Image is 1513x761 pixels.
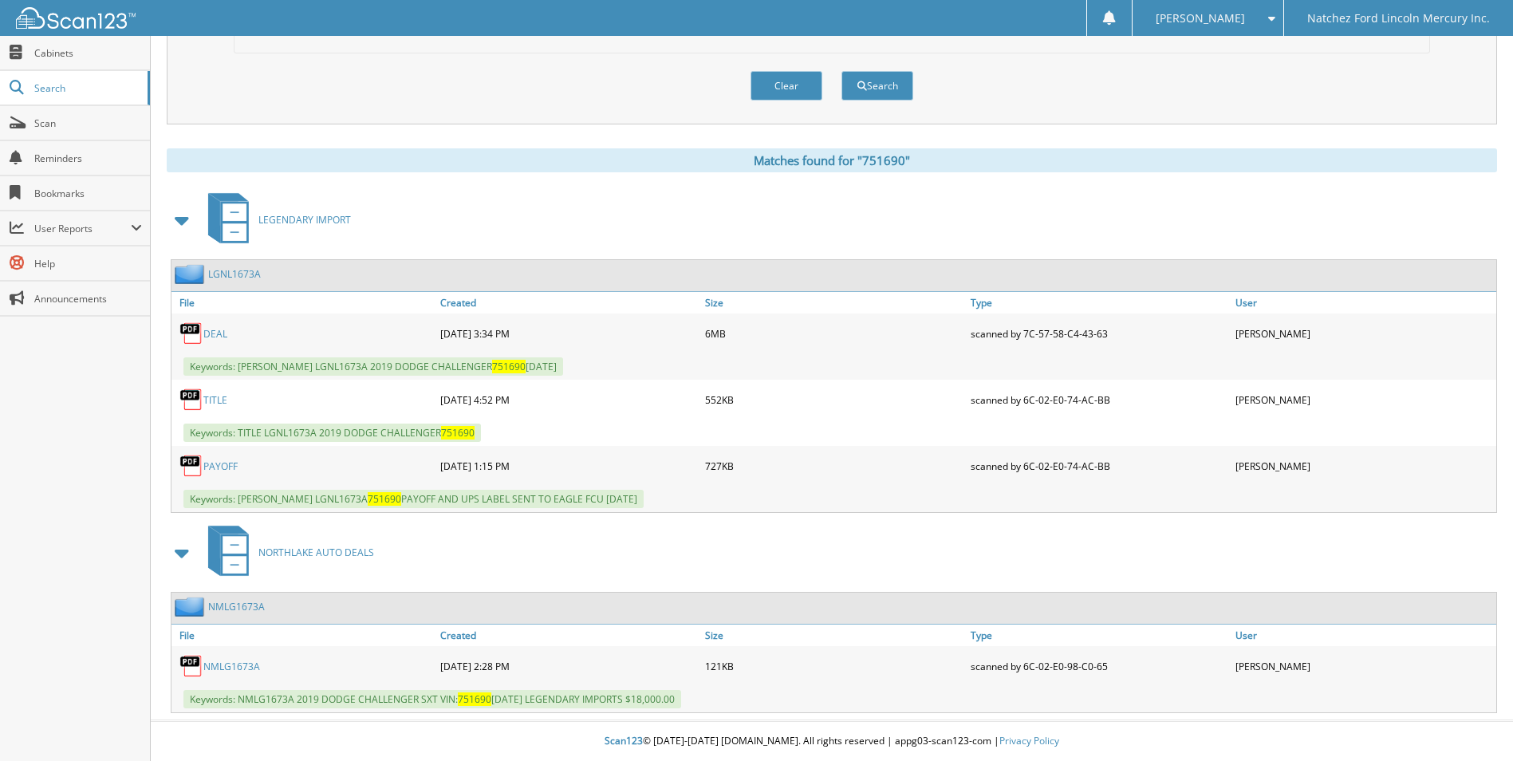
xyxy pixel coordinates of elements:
span: 751690 [458,692,491,706]
span: Keywords: TITLE LGNL1673A 2019 DODGE CHALLENGER [183,424,481,442]
a: Type [967,625,1231,646]
button: Clear [751,71,822,101]
a: NORTHLAKE AUTO DEALS [199,521,374,584]
span: Keywords: [PERSON_NAME] LGNL1673A PAYOFF AND UPS LABEL SENT TO EAGLE FCU [DATE] [183,490,644,508]
span: Scan123 [605,734,643,747]
div: scanned by 6C-02-E0-98-C0-65 [967,650,1231,682]
span: Cabinets [34,46,142,60]
img: PDF.png [179,654,203,678]
span: 751690 [492,360,526,373]
span: Help [34,257,142,270]
a: TITLE [203,393,227,407]
a: LGNL1673A [208,267,261,281]
span: Natchez Ford Lincoln Mercury Inc. [1307,14,1490,23]
div: 121KB [701,650,966,682]
div: [PERSON_NAME] [1231,384,1496,416]
a: Size [701,292,966,313]
a: File [171,625,436,646]
a: NMLG1673A [203,660,260,673]
div: 6MB [701,317,966,349]
a: Size [701,625,966,646]
span: Scan [34,116,142,130]
a: DEAL [203,327,227,341]
div: 552KB [701,384,966,416]
span: [PERSON_NAME] [1156,14,1245,23]
iframe: Chat Widget [1433,684,1513,761]
span: NORTHLAKE AUTO DEALS [258,546,374,559]
img: PDF.png [179,388,203,412]
img: PDF.png [179,454,203,478]
div: [DATE] 4:52 PM [436,384,701,416]
div: [PERSON_NAME] [1231,650,1496,682]
a: Privacy Policy [999,734,1059,747]
a: User [1231,292,1496,313]
img: folder2.png [175,264,208,284]
span: Announcements [34,292,142,306]
div: © [DATE]-[DATE] [DOMAIN_NAME]. All rights reserved | appg03-scan123-com | [151,722,1513,761]
div: [DATE] 2:28 PM [436,650,701,682]
span: LEGENDARY IMPORT [258,213,351,227]
div: [PERSON_NAME] [1231,317,1496,349]
img: folder2.png [175,597,208,617]
span: Search [34,81,140,95]
img: scan123-logo-white.svg [16,7,136,29]
div: [DATE] 3:34 PM [436,317,701,349]
span: Reminders [34,152,142,165]
span: Keywords: [PERSON_NAME] LGNL1673A 2019 DODGE CHALLENGER [DATE] [183,357,563,376]
div: scanned by 6C-02-E0-74-AC-BB [967,450,1231,482]
div: [DATE] 1:15 PM [436,450,701,482]
div: [PERSON_NAME] [1231,450,1496,482]
span: 751690 [368,492,401,506]
a: User [1231,625,1496,646]
div: scanned by 6C-02-E0-74-AC-BB [967,384,1231,416]
a: Created [436,625,701,646]
span: Keywords: NMLG1673A 2019 DODGE CHALLENGER SXT VIN: [DATE] LEGENDARY IMPORTS $18,000.00 [183,690,681,708]
div: Matches found for "751690" [167,148,1497,172]
a: Type [967,292,1231,313]
a: PAYOFF [203,459,238,473]
a: NMLG1673A [208,600,265,613]
a: File [171,292,436,313]
div: scanned by 7C-57-58-C4-43-63 [967,317,1231,349]
span: User Reports [34,222,131,235]
img: PDF.png [179,321,203,345]
span: 751690 [441,426,475,440]
a: Created [436,292,701,313]
span: Bookmarks [34,187,142,200]
div: 727KB [701,450,966,482]
a: LEGENDARY IMPORT [199,188,351,251]
button: Search [841,71,913,101]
